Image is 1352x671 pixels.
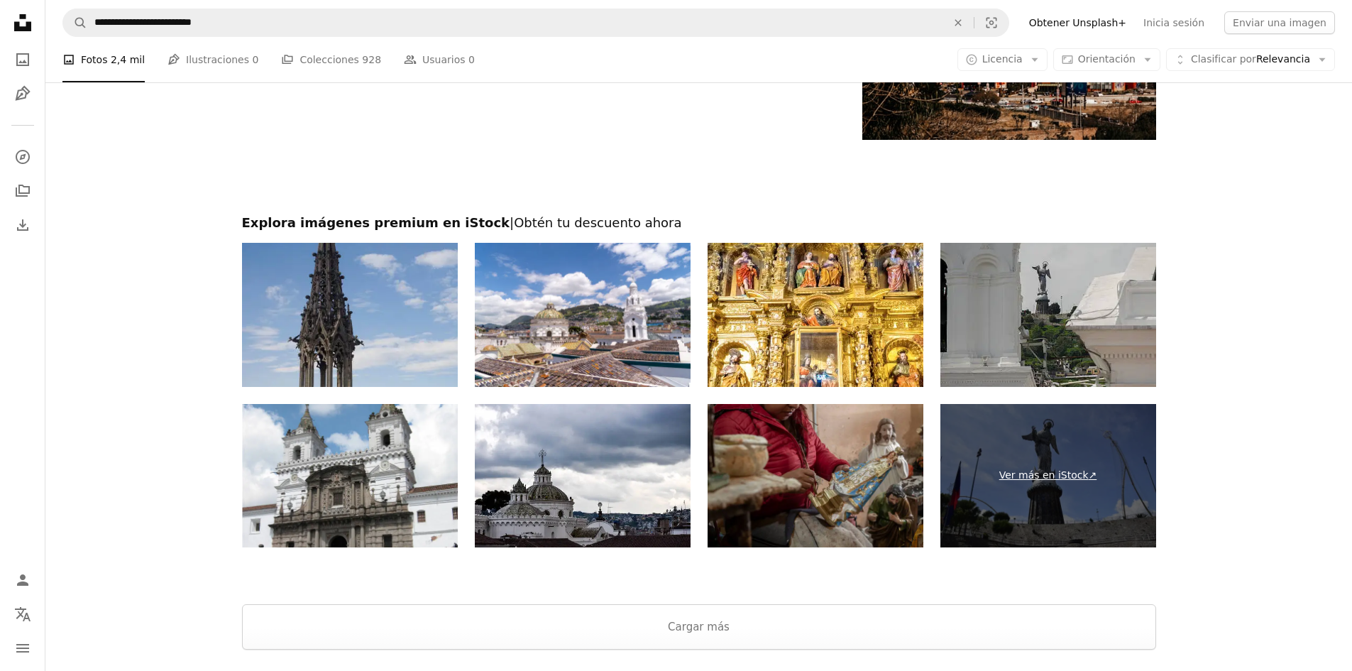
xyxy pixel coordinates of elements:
[9,45,37,74] a: Fotos
[9,566,37,594] a: Iniciar sesión / Registrarse
[242,604,1156,650] button: Cargar más
[9,80,37,108] a: Ilustraciones
[9,177,37,205] a: Colecciones
[242,404,458,548] img: Iglesia de San Francisco, Quito, Ecuador
[1166,48,1335,71] button: Clasificar porRelevancia
[9,143,37,171] a: Explorar
[475,243,691,387] img: Increíbles iglesias y catedrales del centro histórico de Quito en Ecuador.
[940,243,1156,387] img: Virgen del panecillo - Virgin of panecillo
[242,214,1156,231] h2: Explora imágenes premium en iStock
[1135,11,1213,34] a: Inicia sesión
[9,634,37,662] button: Menú
[362,52,381,67] span: 928
[942,9,974,36] button: Borrar
[1224,11,1335,34] button: Enviar una imagen
[974,9,1008,36] button: Búsqueda visual
[63,9,87,36] button: Buscar en Unsplash
[982,53,1023,65] span: Licencia
[510,215,681,230] span: | Obtén tu descuento ahora
[1053,48,1160,71] button: Orientación
[475,404,691,548] img: Catedral de QUito
[242,243,458,387] img: Torre de la Iglesia de la Basílica del Voto Nacional, Quito Ecuador
[940,404,1156,548] a: Ver más en iStock↗
[1021,11,1135,34] a: Obtener Unsplash+
[404,37,475,82] a: Usuarios 0
[281,37,381,82] a: Colecciones 928
[9,600,37,628] button: Idioma
[1191,53,1256,65] span: Clasificar por
[62,9,1009,37] form: Encuentra imágenes en todo el sitio
[708,243,923,387] img: Catedral Metropolitana de Quito Ecuador Altar
[957,48,1048,71] button: Licencia
[708,404,923,548] img: Una artista ecuatoriana reparando y retocando una estatua católica de la Virgen María en su estud...
[9,211,37,239] a: Historial de descargas
[1078,53,1136,65] span: Orientación
[9,9,37,40] a: Inicio — Unsplash
[468,52,475,67] span: 0
[1191,53,1310,67] span: Relevancia
[167,37,258,82] a: Ilustraciones 0
[252,52,258,67] span: 0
